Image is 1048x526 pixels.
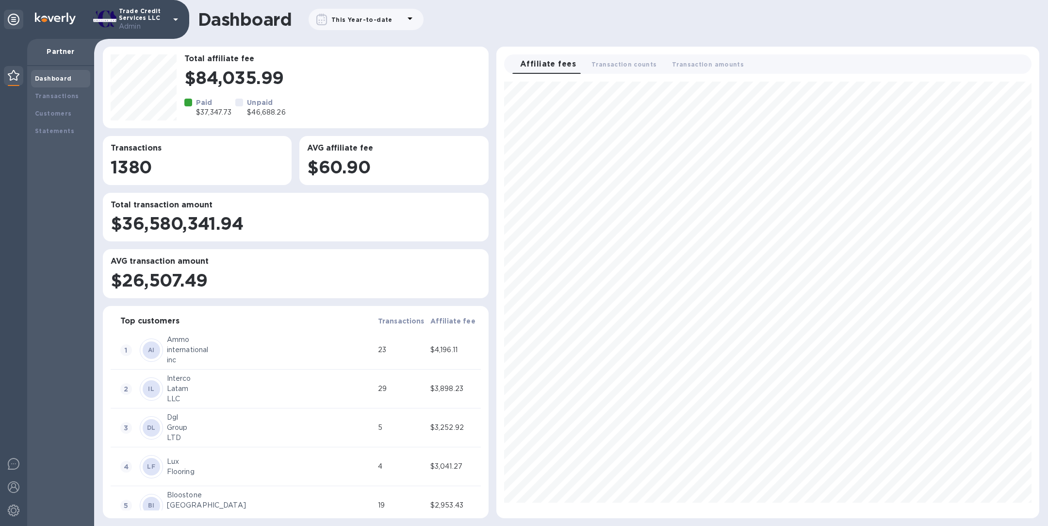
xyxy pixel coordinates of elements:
[378,461,426,472] div: 4
[184,54,481,64] h3: Total affiliate fee
[120,461,132,473] span: 4
[430,500,479,510] div: $2,953.43
[378,345,426,355] div: 23
[120,383,132,395] span: 2
[430,315,475,327] span: Affiliate fee
[8,70,19,81] img: Partner
[147,424,156,431] b: DL
[167,373,374,384] div: Interco
[167,384,374,394] div: Latam
[119,21,167,32] p: Admin
[167,500,374,510] div: [GEOGRAPHIC_DATA]
[198,9,292,30] h1: Dashboard
[430,345,479,355] div: $4,196.11
[120,344,132,356] span: 1
[430,384,479,394] div: $3,898.23
[184,68,481,88] h1: $84,035.99
[35,47,86,56] p: Partner
[148,502,155,509] b: BI
[167,490,374,500] div: Bloostone
[196,107,231,118] p: $37,347.73
[35,92,79,100] b: Transactions
[147,463,155,470] b: LF
[167,433,374,443] div: LTD
[167,457,374,467] div: Lux
[167,345,374,355] div: international
[167,423,374,433] div: Group
[148,385,154,392] b: IL
[35,127,74,135] b: Statements
[430,317,475,325] b: Affiliate fee
[672,59,744,69] span: Transaction amounts
[247,98,285,107] p: Unpaid
[378,315,425,327] span: Transactions
[111,213,481,234] h1: $36,580,341.94
[378,384,426,394] div: 29
[119,8,167,32] p: Trade Credit Services LLC
[111,257,481,266] h3: AVG transaction amount
[120,317,180,326] h3: Top customers
[196,98,231,107] p: Paid
[331,16,393,23] b: This Year-to-date
[167,467,374,477] div: Flooring
[167,335,374,345] div: Ammo
[247,107,285,118] p: $46,688.26
[35,13,76,24] img: Logo
[591,59,656,69] span: Transaction counts
[120,422,132,434] span: 3
[111,144,284,153] h3: Transactions
[35,75,72,82] b: Dashboard
[4,10,23,29] div: Unpin categories
[35,110,72,117] b: Customers
[520,57,576,71] span: Affiliate fees
[378,317,425,325] b: Transactions
[307,144,480,153] h3: AVG affiliate fee
[111,270,481,290] h1: $26,507.49
[167,355,374,365] div: inc
[307,157,480,177] h1: $60.90
[430,423,479,433] div: $3,252.92
[378,423,426,433] div: 5
[167,394,374,404] div: LLC
[378,500,426,510] div: 19
[120,500,132,511] span: 5
[430,461,479,472] div: $3,041.27
[148,346,155,354] b: AI
[111,201,481,210] h3: Total transaction amount
[111,157,284,177] h1: 1380
[167,412,374,423] div: Dgl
